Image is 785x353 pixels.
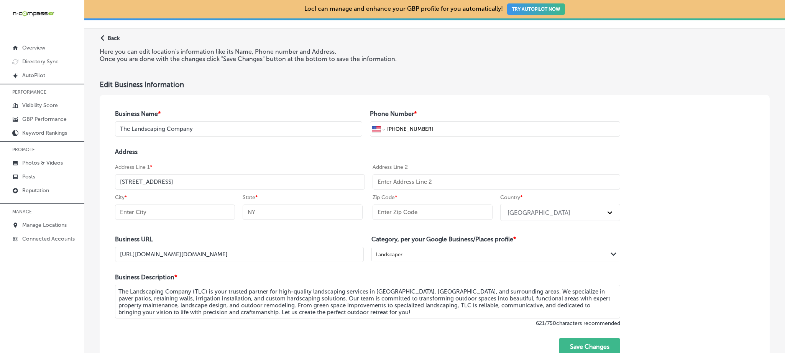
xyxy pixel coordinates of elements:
input: Enter Address Line 1 [115,174,365,190]
label: Address Line 1 [115,164,153,170]
input: Enter Zip Code [373,205,493,220]
p: Directory Sync [22,58,59,65]
p: Manage Locations [22,222,67,228]
label: State [243,194,258,201]
h4: Phone Number [370,110,620,117]
p: Connected Accounts [22,236,75,242]
p: Reputation [22,187,49,194]
input: Phone number [386,122,618,136]
h3: Edit Business Information [100,80,184,89]
input: Enter Address Line 2 [373,174,620,190]
h4: Business Name [115,110,362,117]
p: Posts [22,173,35,180]
h4: Address [115,148,620,155]
label: Zip Code [373,194,397,201]
label: Address Line 2 [373,164,408,170]
p: AutoPilot [22,72,45,79]
button: TRY AUTOPILOT NOW [507,3,565,15]
div: Landscaper [376,252,402,257]
h4: Business Description [115,274,620,281]
p: Visibility Score [22,102,58,109]
input: Enter Business URL [115,247,364,262]
label: City [115,194,127,201]
h4: Business URL [115,236,364,243]
input: NY [243,205,363,220]
p: Here you can edit location's information like its Name, Phone number and Address. [100,48,535,55]
textarea: The Landscaping Company (TLC) is your trusted partner for high-quality landscaping services in [G... [115,285,620,318]
label: 621 / 750 characters recommended [115,320,620,327]
h4: Category, per your Google Business/Places profile [371,236,620,243]
p: GBP Performance [22,116,67,122]
p: Keyword Rankings [22,130,67,136]
p: Once you are done with the changes click "Save Changes" button at the bottom to save the informat... [100,55,535,63]
div: [GEOGRAPHIC_DATA] [507,209,570,216]
p: Back [108,35,120,41]
p: Photos & Videos [22,160,63,166]
input: Enter City [115,205,235,220]
label: Country [500,194,523,201]
input: Enter Location Name [115,121,362,137]
img: 660ab0bf-5cc7-4cb8-ba1c-48b5ae0f18e60NCTV_CLogo_TV_Black_-500x88.png [12,10,54,17]
p: Overview [22,45,45,51]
